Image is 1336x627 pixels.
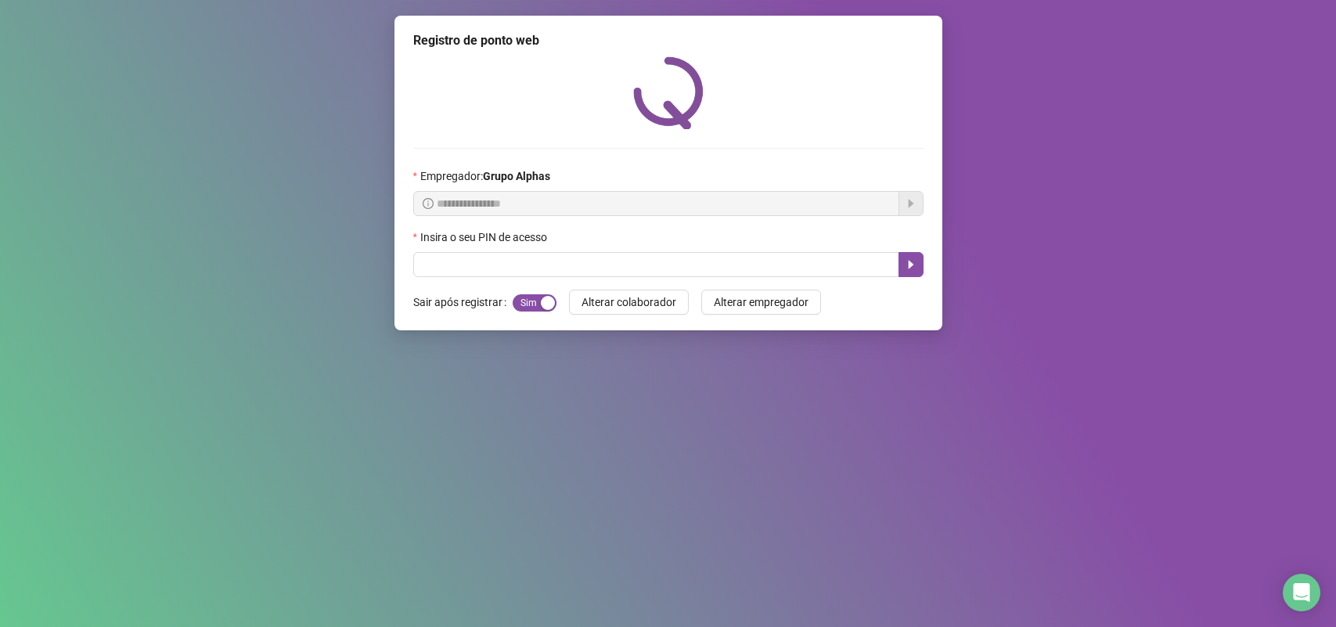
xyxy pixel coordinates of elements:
label: Sair após registrar [413,290,513,315]
strong: Grupo Alphas [483,170,550,182]
span: caret-right [905,258,917,271]
span: Empregador : [420,168,550,185]
span: info-circle [423,198,434,209]
img: QRPoint [633,56,704,129]
label: Insira o seu PIN de acesso [413,229,557,246]
span: Alterar colaborador [582,294,676,311]
span: Alterar empregador [714,294,808,311]
button: Alterar colaborador [569,290,689,315]
div: Open Intercom Messenger [1283,574,1320,611]
button: Alterar empregador [701,290,821,315]
div: Registro de ponto web [413,31,924,50]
